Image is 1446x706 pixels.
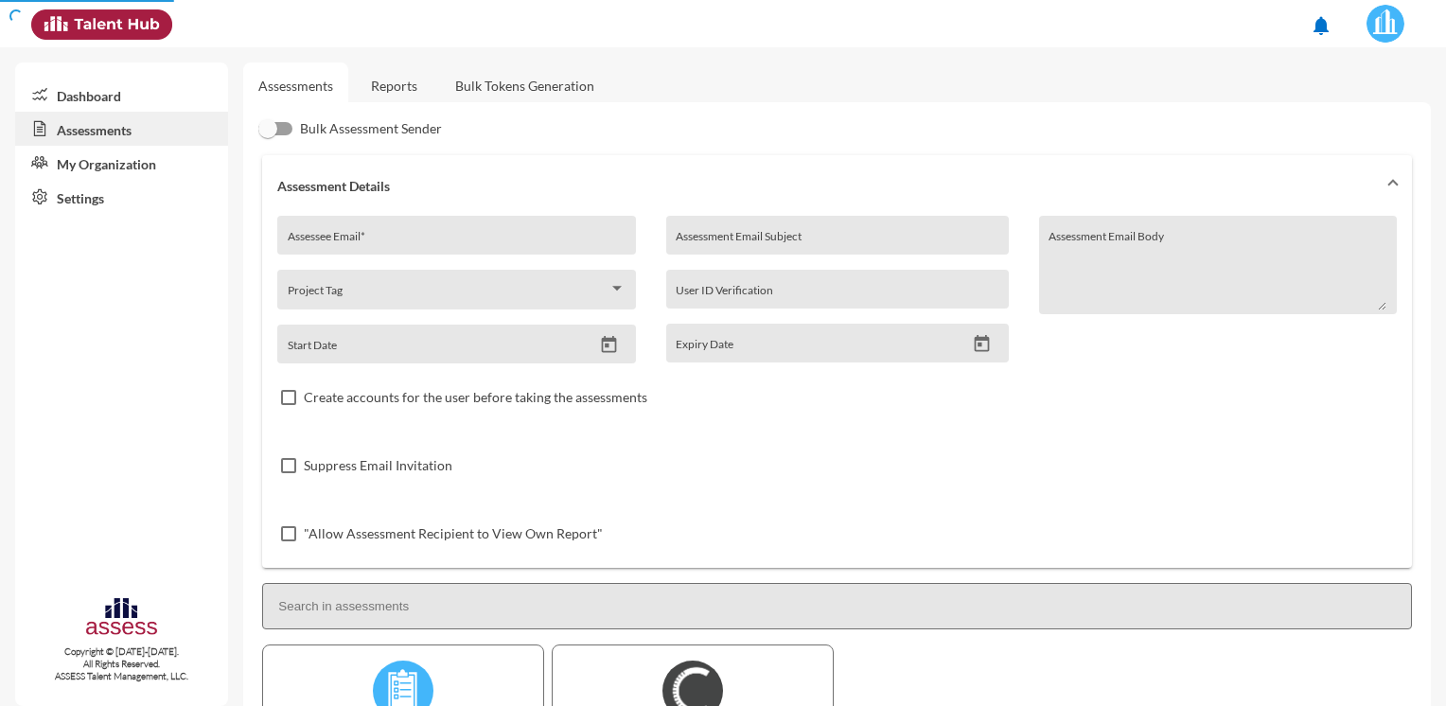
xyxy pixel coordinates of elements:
span: Create accounts for the user before taking the assessments [304,386,647,409]
p: Copyright © [DATE]-[DATE]. All Rights Reserved. ASSESS Talent Management, LLC. [15,645,228,682]
button: Open calendar [965,334,998,354]
span: Bulk Assessment Sender [300,117,442,140]
a: Reports [356,62,432,109]
mat-panel-title: Assessment Details [277,178,1374,194]
a: My Organization [15,146,228,180]
a: Settings [15,180,228,214]
span: Suppress Email Invitation [304,454,452,477]
a: Bulk Tokens Generation [440,62,609,109]
div: Assessment Details [262,216,1412,568]
a: Assessments [15,112,228,146]
button: Open calendar [592,335,626,355]
a: Dashboard [15,78,228,112]
mat-expansion-panel-header: Assessment Details [262,155,1412,216]
a: Assessments [258,78,333,94]
img: assesscompany-logo.png [84,595,159,642]
span: "Allow Assessment Recipient to View Own Report" [304,522,603,545]
input: Search in assessments [262,583,1412,629]
mat-icon: notifications [1310,14,1332,37]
